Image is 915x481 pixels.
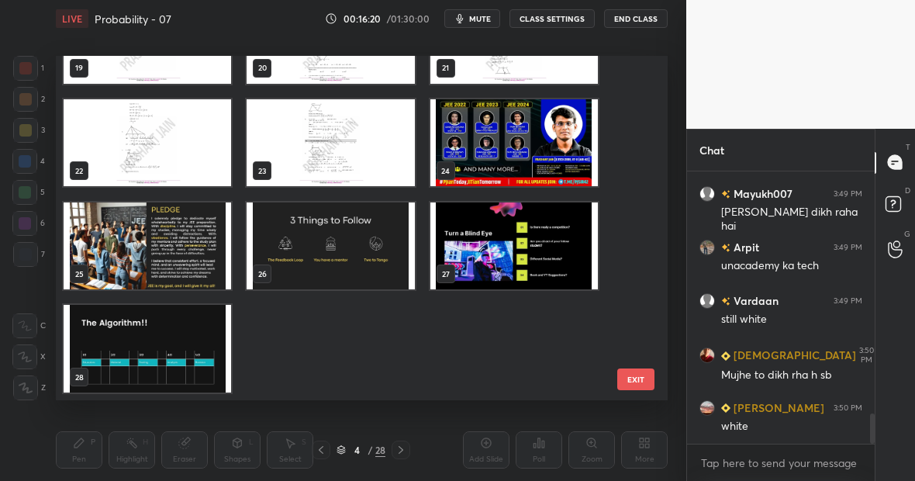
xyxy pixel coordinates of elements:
[247,99,414,187] img: 1754800093737Q6T.pdf
[12,211,45,236] div: 6
[604,9,668,28] button: End Class
[64,306,231,393] img: 1745394475HL6XYH.pdf
[859,346,874,365] div: 3:50 PM
[699,348,715,363] img: 76f603667abe44cf9740913a5c9f9d38.jpg
[721,190,730,199] img: no-rating-badge.077c3623.svg
[375,443,385,457] div: 28
[56,9,88,28] div: LIVE
[469,13,491,24] span: mute
[904,228,910,240] p: G
[349,445,364,455] div: 4
[617,369,654,390] button: EXIT
[834,403,862,412] div: 3:50 PM
[430,202,598,290] img: 1745394475HL6XYH.pdf
[12,180,45,205] div: 5
[13,118,45,143] div: 3
[699,292,715,308] img: default.png
[95,12,171,26] h4: Probability - 07
[834,296,862,305] div: 3:49 PM
[687,171,875,444] div: grid
[906,141,910,153] p: T
[721,368,862,383] div: Mujhe to dikh rha h sb
[834,242,862,251] div: 3:49 PM
[730,400,824,416] h6: [PERSON_NAME]
[721,403,730,413] img: Learner_Badge_beginner_1_8b307cf2a0.svg
[730,239,759,255] h6: Arpit
[730,185,792,202] h6: Mayukh007
[444,9,500,28] button: mute
[509,9,595,28] button: CLASS SETTINGS
[721,205,862,234] div: [PERSON_NAME] dikh raha hai
[721,419,862,434] div: white
[13,87,45,112] div: 2
[721,258,862,274] div: unacademy ka tech
[13,375,46,400] div: Z
[721,351,730,360] img: Learner_Badge_beginner_1_8b307cf2a0.svg
[56,56,640,400] div: grid
[834,189,862,198] div: 3:49 PM
[730,347,856,363] h6: [DEMOGRAPHIC_DATA]
[12,313,46,338] div: C
[12,149,45,174] div: 4
[64,202,231,290] img: 1745394475HL6XYH.pdf
[699,185,715,201] img: default.png
[430,99,598,187] img: 1745394475HL6XYH.pdf
[12,344,46,369] div: X
[721,312,862,327] div: still white
[13,56,44,81] div: 1
[368,445,372,455] div: /
[721,244,730,252] img: no-rating-badge.077c3623.svg
[730,292,779,309] h6: Vardaan
[13,242,45,267] div: 7
[699,400,715,415] img: c92c16959775474e852f4afcd8e2e0eb.jpg
[721,297,730,306] img: no-rating-badge.077c3623.svg
[247,202,414,290] img: 1745394475HL6XYH.pdf
[699,239,715,254] img: fe3db81787df436c9d1543e25dadabd7.jpg
[687,130,737,171] p: Chat
[64,99,231,187] img: 1754800093737Q6T.pdf
[905,185,910,196] p: D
